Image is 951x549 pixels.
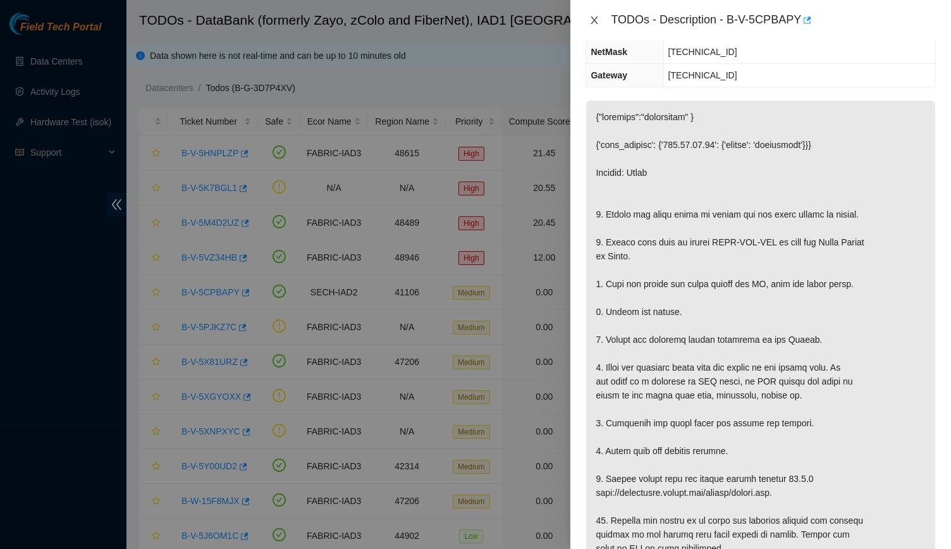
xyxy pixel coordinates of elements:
div: TODOs - Description - B-V-5CPBAPY [611,10,936,30]
span: Gateway [591,70,627,80]
span: NetMask [591,47,627,57]
span: close [589,15,599,25]
span: [TECHNICAL_ID] [668,70,737,80]
span: [TECHNICAL_ID] [668,47,737,57]
button: Close [586,15,603,27]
